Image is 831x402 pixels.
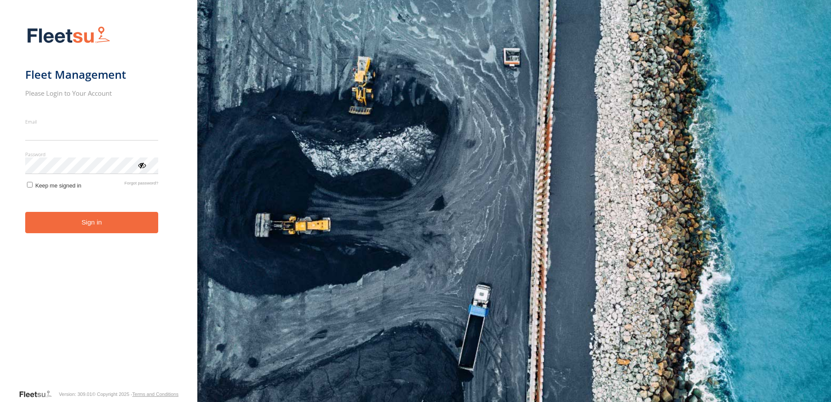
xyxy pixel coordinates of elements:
label: Password [25,151,159,157]
h1: Fleet Management [25,67,159,82]
form: main [25,21,173,389]
a: Terms and Conditions [132,392,178,397]
a: Forgot password? [124,181,158,189]
div: ViewPassword [137,161,146,169]
div: © Copyright 2025 - [92,392,179,397]
label: Email [25,118,159,125]
img: Fleetsu [25,24,112,47]
button: Sign in [25,212,159,233]
span: Keep me signed in [35,182,81,189]
div: Version: 309.01 [59,392,92,397]
h2: Please Login to Your Account [25,89,159,97]
a: Visit our Website [19,390,59,399]
input: Keep me signed in [27,182,33,188]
